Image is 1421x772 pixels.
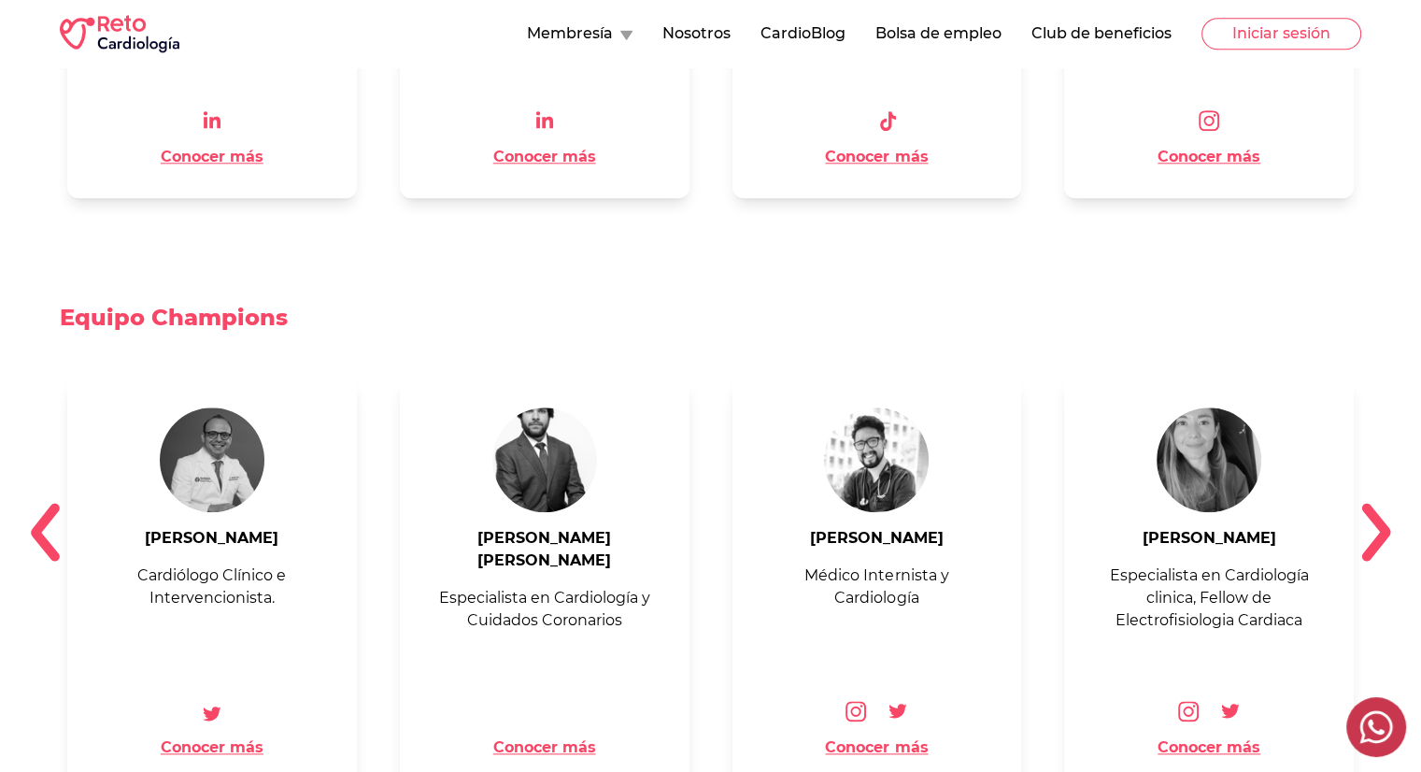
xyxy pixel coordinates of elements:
[527,22,632,45] button: Membresía
[762,146,992,168] a: Conocer más
[762,565,992,609] p: Médico Internista y Cardiología
[161,146,263,168] button: Conocer más
[97,146,327,168] a: Conocer más
[430,736,660,759] a: Conocer más
[161,736,263,759] button: Conocer más
[1094,565,1324,632] p: Especialista en Cardiología clinica, Fellow de Electrofisiologia Cardiaca
[493,146,596,168] button: Conocer más
[1157,407,1261,512] img: us.champions.c8.name
[430,587,660,632] p: Especialista en Cardiología y Cuidados Coronarios
[824,407,929,512] img: us.champions.c2.name
[662,22,731,45] button: Nosotros
[762,736,992,759] a: Conocer más
[825,146,928,168] button: Conocer más
[30,502,60,562] img: left
[760,22,845,45] button: CardioBlog
[762,527,992,550] a: [PERSON_NAME]
[1361,502,1391,562] img: right
[493,736,596,759] button: Conocer más
[1094,146,1324,168] a: Conocer más
[60,15,179,52] img: RETO Cardio Logo
[1158,736,1260,759] button: Conocer más
[60,273,1361,363] h2: Equipo Champions
[1094,736,1324,759] a: Conocer más
[97,565,327,609] p: Cardiólogo Clínico e Intervencionista.
[1158,146,1260,168] button: Conocer más
[430,146,660,168] a: Conocer más
[97,527,327,550] a: [PERSON_NAME]
[1201,18,1361,50] button: Iniciar sesión
[492,407,597,512] img: us.champions.c7.name
[825,736,928,759] button: Conocer más
[97,736,327,759] a: Conocer más
[1094,527,1324,550] a: [PERSON_NAME]
[430,527,660,572] a: [PERSON_NAME] [PERSON_NAME]
[875,22,1002,45] button: Bolsa de empleo
[1031,22,1172,45] button: Club de beneficios
[160,407,264,512] img: us.champions.c1.name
